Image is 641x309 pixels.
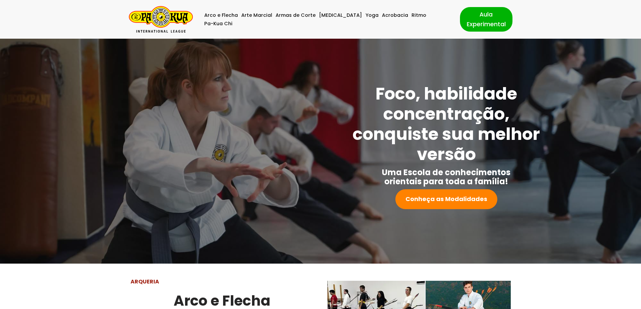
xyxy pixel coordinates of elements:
strong: Foco, habilidade concentração, conquiste sua melhor versão [353,82,540,166]
a: Arco e Flecha [204,11,238,20]
a: Arte Marcial [241,11,272,20]
strong: Conheça as Modalidades [405,195,487,203]
a: Acrobacia [382,11,408,20]
a: Yoga [365,11,379,20]
a: Pa-Kua Chi [204,20,233,28]
a: Pa-Kua Brasil Uma Escola de conhecimentos orientais para toda a família. Foco, habilidade concent... [129,6,193,33]
a: Aula Experimental [460,7,512,31]
a: [MEDICAL_DATA] [319,11,362,20]
a: Conheça as Modalidades [395,189,497,209]
div: Menu primário [203,11,450,28]
a: Armas de Corte [276,11,316,20]
strong: ARQUERIA [131,278,159,285]
strong: Uma Escola de conhecimentos orientais para toda a família! [382,167,510,187]
a: Ritmo [412,11,426,20]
